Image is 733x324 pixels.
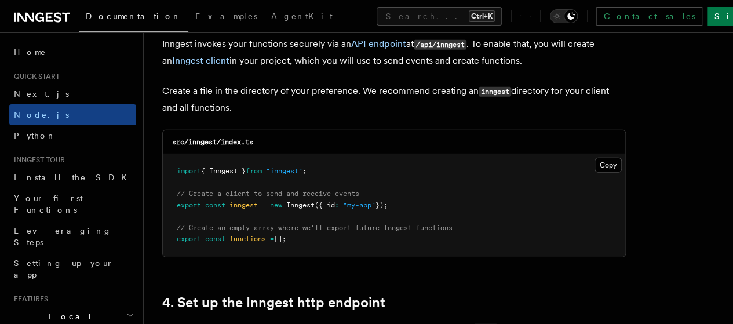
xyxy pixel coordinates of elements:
[9,167,136,188] a: Install the SDK
[351,38,406,49] a: API endpoint
[162,36,626,69] p: Inngest invokes your functions securely via an at . To enable that, you will create an in your pr...
[162,83,626,116] p: Create a file in the directory of your preference. We recommend creating an directory for your cl...
[377,7,502,26] button: Search...Ctrl+K
[14,131,56,140] span: Python
[86,12,181,21] span: Documentation
[9,253,136,285] a: Setting up your app
[162,294,385,311] a: 4. Set up the Inngest http endpoint
[262,201,266,209] span: =
[188,3,264,31] a: Examples
[79,3,188,32] a: Documentation
[375,201,388,209] span: });
[414,40,466,50] code: /api/inngest
[9,83,136,104] a: Next.js
[229,201,258,209] span: inngest
[14,173,134,182] span: Install the SDK
[177,167,201,175] span: import
[274,235,286,243] span: [];
[335,201,339,209] span: :
[9,125,136,146] a: Python
[315,201,335,209] span: ({ id
[264,3,340,31] a: AgentKit
[14,259,114,279] span: Setting up your app
[177,224,453,232] span: // Create an empty array where we'll export future Inngest functions
[14,110,69,119] span: Node.js
[14,194,83,214] span: Your first Functions
[9,42,136,63] a: Home
[9,104,136,125] a: Node.js
[172,55,229,66] a: Inngest client
[14,46,46,58] span: Home
[229,235,266,243] span: functions
[266,167,302,175] span: "inngest"
[195,12,257,21] span: Examples
[596,7,702,26] a: Contact sales
[9,188,136,220] a: Your first Functions
[205,235,225,243] span: const
[9,72,60,81] span: Quick start
[201,167,246,175] span: { Inngest }
[270,235,274,243] span: =
[205,201,225,209] span: const
[9,220,136,253] a: Leveraging Steps
[286,201,315,209] span: Inngest
[271,12,333,21] span: AgentKit
[270,201,282,209] span: new
[9,294,48,304] span: Features
[172,138,253,146] code: src/inngest/index.ts
[595,158,622,173] button: Copy
[177,201,201,209] span: export
[14,226,112,247] span: Leveraging Steps
[177,235,201,243] span: export
[479,87,511,97] code: inngest
[302,167,307,175] span: ;
[246,167,262,175] span: from
[469,10,495,22] kbd: Ctrl+K
[9,155,65,165] span: Inngest tour
[177,190,359,198] span: // Create a client to send and receive events
[343,201,375,209] span: "my-app"
[550,9,578,23] button: Toggle dark mode
[14,89,69,99] span: Next.js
